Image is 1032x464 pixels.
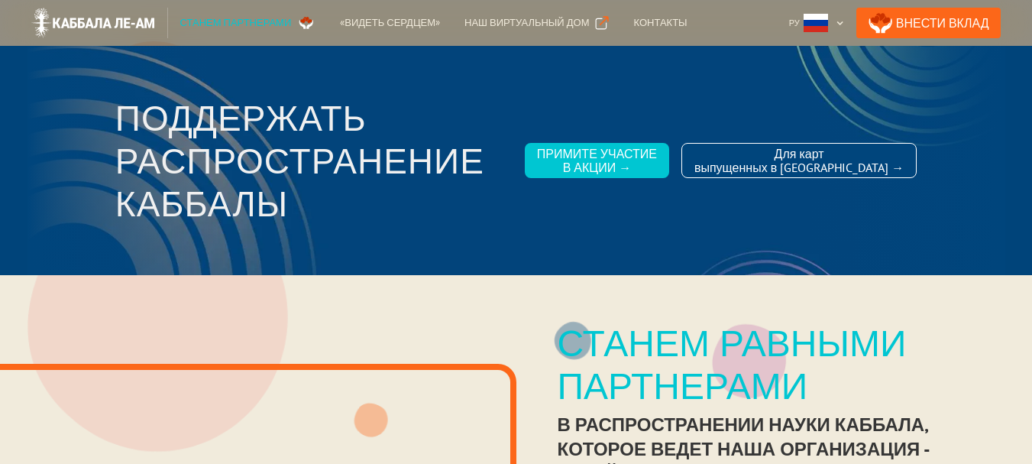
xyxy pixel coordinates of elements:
[525,143,669,178] a: Примите участиев акции →
[168,8,328,38] a: Станем партнерами
[464,15,589,31] div: Наш виртуальный дом
[558,321,991,407] div: Станем равными партнерами
[340,15,440,31] div: «Видеть сердцем»
[783,8,850,38] div: Ру
[180,15,292,31] div: Станем партнерами
[621,8,699,38] a: Контакты
[694,147,904,174] div: Для карт выпущенных в [GEOGRAPHIC_DATA] →
[633,15,687,31] div: Контакты
[681,143,917,178] a: Для картвыпущенных в [GEOGRAPHIC_DATA] →
[537,147,657,174] div: Примите участие в акции →
[856,8,1001,38] a: Внести Вклад
[328,8,452,38] a: «Видеть сердцем»
[452,8,621,38] a: Наш виртуальный дом
[789,15,800,31] div: Ру
[115,96,513,225] h3: Поддержать распространение каббалы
